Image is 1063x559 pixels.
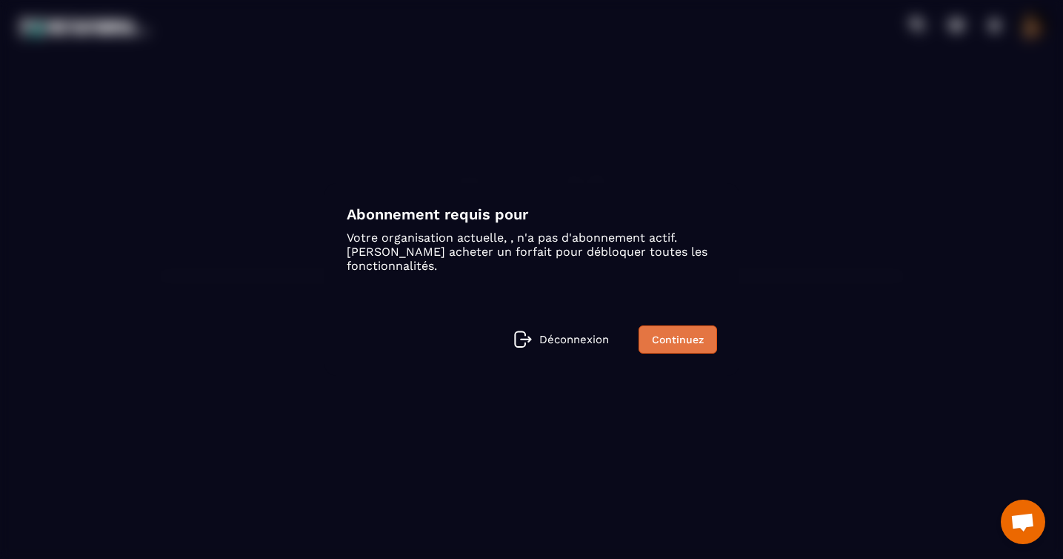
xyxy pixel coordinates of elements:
[1001,500,1045,544] div: Ouvrir le chat
[347,205,717,223] h4: Abonnement requis pour
[539,333,609,346] p: Déconnexion
[347,231,717,273] p: Votre organisation actuelle, , n'a pas d'abonnement actif. [PERSON_NAME] acheter un forfait pour ...
[639,325,717,354] a: Continuez
[514,331,609,348] a: Déconnexion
